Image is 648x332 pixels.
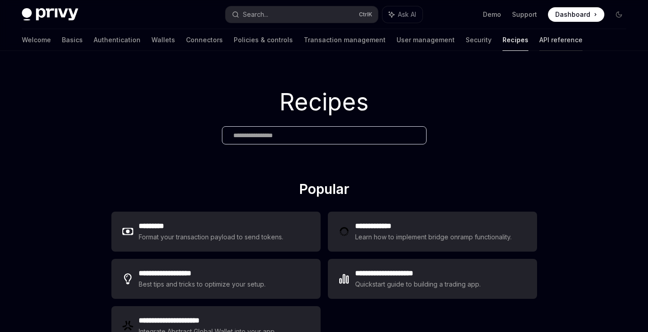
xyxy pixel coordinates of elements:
[466,29,492,51] a: Security
[512,10,537,19] a: Support
[612,7,626,22] button: Toggle dark mode
[548,7,604,22] a: Dashboard
[139,279,267,290] div: Best tips and tricks to optimize your setup.
[22,8,78,21] img: dark logo
[359,11,372,18] span: Ctrl K
[94,29,141,51] a: Authentication
[328,212,537,252] a: **** **** ***Learn how to implement bridge onramp functionality.
[355,279,481,290] div: Quickstart guide to building a trading app.
[539,29,583,51] a: API reference
[151,29,175,51] a: Wallets
[234,29,293,51] a: Policies & controls
[398,10,416,19] span: Ask AI
[186,29,223,51] a: Connectors
[397,29,455,51] a: User management
[111,181,537,201] h2: Popular
[139,232,284,243] div: Format your transaction payload to send tokens.
[62,29,83,51] a: Basics
[304,29,386,51] a: Transaction management
[483,10,501,19] a: Demo
[355,232,514,243] div: Learn how to implement bridge onramp functionality.
[382,6,422,23] button: Ask AI
[226,6,377,23] button: Search...CtrlK
[22,29,51,51] a: Welcome
[243,9,268,20] div: Search...
[555,10,590,19] span: Dashboard
[502,29,528,51] a: Recipes
[111,212,321,252] a: **** ****Format your transaction payload to send tokens.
